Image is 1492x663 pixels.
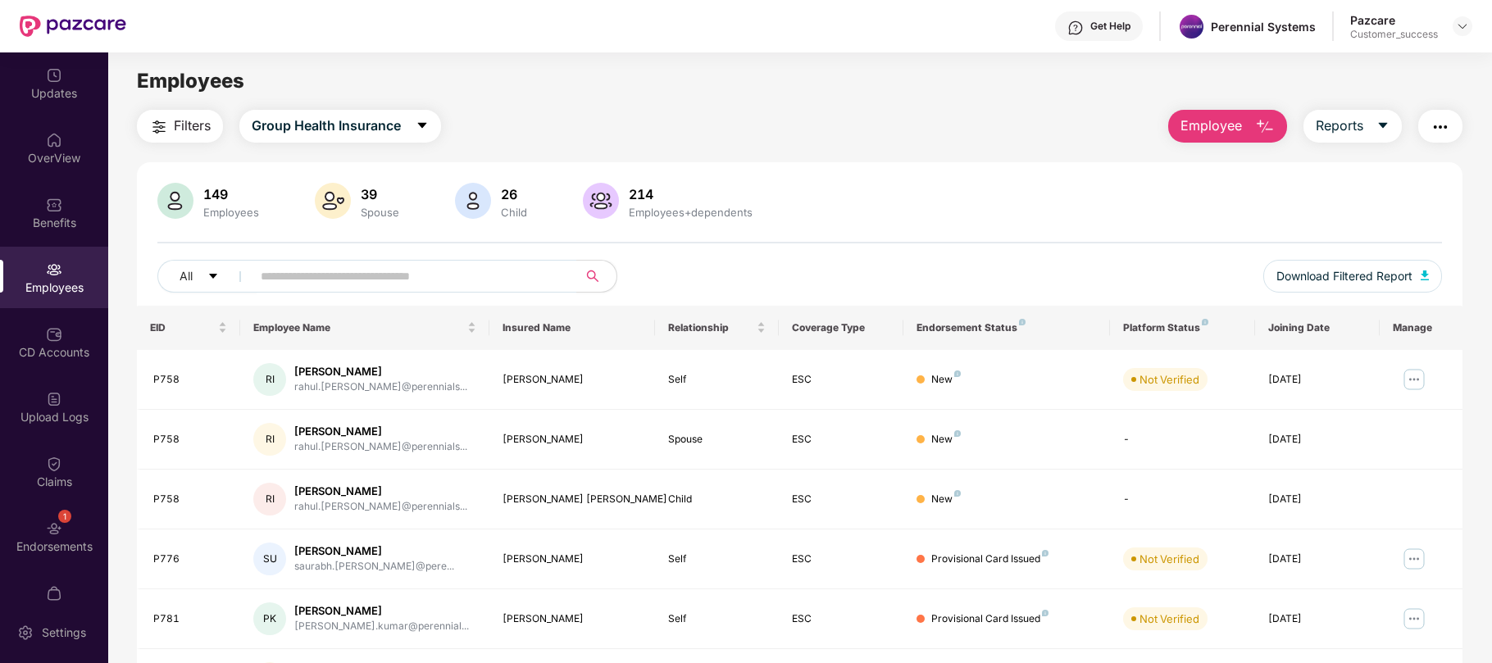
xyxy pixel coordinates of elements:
[137,306,240,350] th: EID
[625,186,756,202] div: 214
[954,370,961,377] img: svg+xml;base64,PHN2ZyB4bWxucz0iaHR0cDovL3d3dy53My5vcmcvMjAwMC9zdmciIHdpZHRoPSI4IiBoZWlnaHQ9IjgiIH...
[931,552,1048,567] div: Provisional Card Issued
[20,16,126,37] img: New Pazcare Logo
[1042,610,1048,616] img: svg+xml;base64,PHN2ZyB4bWxucz0iaHR0cDovL3d3dy53My5vcmcvMjAwMC9zdmciIHdpZHRoPSI4IiBoZWlnaHQ9IjgiIH...
[503,432,642,447] div: [PERSON_NAME]
[931,492,961,507] div: New
[137,69,244,93] span: Employees
[252,116,401,136] span: Group Health Insurance
[253,483,286,515] div: RI
[1255,306,1380,350] th: Joining Date
[153,372,227,388] div: P758
[1303,110,1402,143] button: Reportscaret-down
[792,432,890,447] div: ESC
[1276,267,1412,285] span: Download Filtered Report
[655,306,780,350] th: Relationship
[792,611,890,627] div: ESC
[1019,319,1026,325] img: svg+xml;base64,PHN2ZyB4bWxucz0iaHR0cDovL3d3dy53My5vcmcvMjAwMC9zdmciIHdpZHRoPSI4IiBoZWlnaHQ9IjgiIH...
[954,430,961,437] img: svg+xml;base64,PHN2ZyB4bWxucz0iaHR0cDovL3d3dy53My5vcmcvMjAwMC9zdmciIHdpZHRoPSI4IiBoZWlnaHQ9IjgiIH...
[1202,319,1208,325] img: svg+xml;base64,PHN2ZyB4bWxucz0iaHR0cDovL3d3dy53My5vcmcvMjAwMC9zdmciIHdpZHRoPSI4IiBoZWlnaHQ9IjgiIH...
[1168,110,1287,143] button: Employee
[1263,260,1442,293] button: Download Filtered Report
[1255,117,1275,137] img: svg+xml;base64,PHN2ZyB4bWxucz0iaHR0cDovL3d3dy53My5vcmcvMjAwMC9zdmciIHhtbG5zOnhsaW5rPSJodHRwOi8vd3...
[157,260,257,293] button: Allcaret-down
[294,379,467,395] div: rahul.[PERSON_NAME]@perennials...
[46,585,62,602] img: svg+xml;base64,PHN2ZyBpZD0iTXlfT3JkZXJzIiBkYXRhLW5hbWU9Ik15IE9yZGVycyIgeG1sbnM9Imh0dHA6Ly93d3cudz...
[792,552,890,567] div: ESC
[294,619,469,634] div: [PERSON_NAME].kumar@perennial...
[583,183,619,219] img: svg+xml;base64,PHN2ZyB4bWxucz0iaHR0cDovL3d3dy53My5vcmcvMjAwMC9zdmciIHhtbG5zOnhsaW5rPSJodHRwOi8vd3...
[1350,28,1438,41] div: Customer_success
[668,611,766,627] div: Self
[489,306,655,350] th: Insured Name
[46,67,62,84] img: svg+xml;base64,PHN2ZyBpZD0iVXBkYXRlZCIgeG1sbnM9Imh0dHA6Ly93d3cudzMub3JnLzIwMDAvc3ZnIiB3aWR0aD0iMj...
[153,611,227,627] div: P781
[46,261,62,278] img: svg+xml;base64,PHN2ZyBpZD0iRW1wbG95ZWVzIiB4bWxucz0iaHR0cDovL3d3dy53My5vcmcvMjAwMC9zdmciIHdpZHRoPS...
[207,270,219,284] span: caret-down
[200,186,262,202] div: 149
[668,552,766,567] div: Self
[153,492,227,507] div: P758
[157,183,193,219] img: svg+xml;base64,PHN2ZyB4bWxucz0iaHR0cDovL3d3dy53My5vcmcvMjAwMC9zdmciIHhtbG5zOnhsaW5rPSJodHRwOi8vd3...
[1401,546,1427,572] img: manageButton
[1180,116,1242,136] span: Employee
[180,267,193,285] span: All
[1268,552,1367,567] div: [DATE]
[1139,371,1199,388] div: Not Verified
[137,110,223,143] button: Filters
[174,116,211,136] span: Filters
[931,432,961,447] div: New
[792,492,890,507] div: ESC
[931,372,961,388] div: New
[668,492,766,507] div: Child
[779,306,903,350] th: Coverage Type
[1110,410,1255,470] td: -
[792,372,890,388] div: ESC
[1431,117,1450,137] img: svg+xml;base64,PHN2ZyB4bWxucz0iaHR0cDovL3d3dy53My5vcmcvMjAwMC9zdmciIHdpZHRoPSIyNCIgaGVpZ2h0PSIyNC...
[240,306,489,350] th: Employee Name
[1139,551,1199,567] div: Not Verified
[153,432,227,447] div: P758
[498,186,530,202] div: 26
[1139,611,1199,627] div: Not Verified
[294,364,467,379] div: [PERSON_NAME]
[1110,470,1255,529] td: -
[576,270,608,283] span: search
[1401,366,1427,393] img: manageButton
[668,372,766,388] div: Self
[455,183,491,219] img: svg+xml;base64,PHN2ZyB4bWxucz0iaHR0cDovL3d3dy53My5vcmcvMjAwMC9zdmciIHhtbG5zOnhsaW5rPSJodHRwOi8vd3...
[1350,12,1438,28] div: Pazcare
[1421,270,1429,280] img: svg+xml;base64,PHN2ZyB4bWxucz0iaHR0cDovL3d3dy53My5vcmcvMjAwMC9zdmciIHhtbG5zOnhsaW5rPSJodHRwOi8vd3...
[503,611,642,627] div: [PERSON_NAME]
[149,117,169,137] img: svg+xml;base64,PHN2ZyB4bWxucz0iaHR0cDovL3d3dy53My5vcmcvMjAwMC9zdmciIHdpZHRoPSIyNCIgaGVpZ2h0PSIyNC...
[1123,321,1242,334] div: Platform Status
[253,321,463,334] span: Employee Name
[416,119,429,134] span: caret-down
[294,424,467,439] div: [PERSON_NAME]
[294,559,454,574] div: saurabh.[PERSON_NAME]@pere...
[46,197,62,213] img: svg+xml;base64,PHN2ZyBpZD0iQmVuZWZpdHMiIHhtbG5zPSJodHRwOi8vd3d3LnczLm9yZy8yMDAwL3N2ZyIgd2lkdGg9Ij...
[1376,119,1390,134] span: caret-down
[917,321,1098,334] div: Endorsement Status
[357,186,403,202] div: 39
[153,552,227,567] div: P776
[46,132,62,148] img: svg+xml;base64,PHN2ZyBpZD0iSG9tZSIgeG1sbnM9Imh0dHA6Ly93d3cudzMub3JnLzIwMDAvc3ZnIiB3aWR0aD0iMjAiIG...
[17,624,34,641] img: svg+xml;base64,PHN2ZyBpZD0iU2V0dGluZy0yMHgyMCIgeG1sbnM9Imh0dHA6Ly93d3cudzMub3JnLzIwMDAvc3ZnIiB3aW...
[503,372,642,388] div: [PERSON_NAME]
[46,326,62,343] img: svg+xml;base64,PHN2ZyBpZD0iQ0RfQWNjb3VudHMiIGRhdGEtbmFtZT0iQ0QgQWNjb3VudHMiIHhtbG5zPSJodHRwOi8vd3...
[253,602,286,635] div: PK
[294,543,454,559] div: [PERSON_NAME]
[294,439,467,455] div: rahul.[PERSON_NAME]@perennials...
[498,206,530,219] div: Child
[954,490,961,497] img: svg+xml;base64,PHN2ZyB4bWxucz0iaHR0cDovL3d3dy53My5vcmcvMjAwMC9zdmciIHdpZHRoPSI4IiBoZWlnaHQ9IjgiIH...
[1401,606,1427,632] img: manageButton
[1268,372,1367,388] div: [DATE]
[668,321,754,334] span: Relationship
[253,423,286,456] div: RI
[253,363,286,396] div: RI
[1090,20,1130,33] div: Get Help
[668,432,766,447] div: Spouse
[1268,432,1367,447] div: [DATE]
[200,206,262,219] div: Employees
[58,510,71,523] div: 1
